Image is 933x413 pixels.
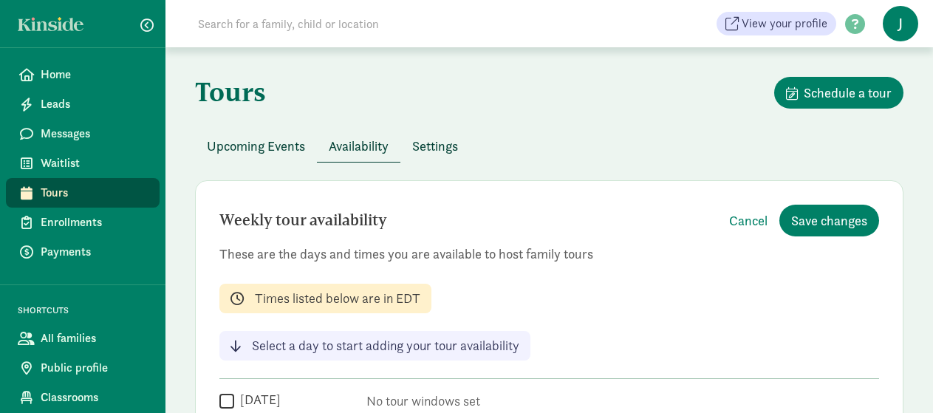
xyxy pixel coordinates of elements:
button: Availability [317,130,400,162]
a: View your profile [717,12,836,35]
span: Schedule a tour [804,83,892,103]
span: Home [41,66,148,83]
a: Enrollments [6,208,160,237]
a: Messages [6,119,160,149]
a: All families [6,324,160,353]
span: Tours [41,184,148,202]
p: No tour windows set [366,392,879,410]
span: Classrooms [41,389,148,406]
a: Waitlist [6,149,160,178]
span: Messages [41,125,148,143]
span: Upcoming Events [207,136,305,156]
p: Select a day to start adding your tour availability [252,337,519,355]
button: Upcoming Events [195,130,317,162]
button: Schedule a tour [774,77,903,109]
span: Enrollments [41,214,148,231]
a: Tours [6,178,160,208]
a: Public profile [6,353,160,383]
span: Waitlist [41,154,148,172]
iframe: Chat Widget [859,342,933,413]
h1: Tours [195,77,266,106]
span: Cancel [729,211,768,231]
button: Cancel [717,205,779,236]
a: Classrooms [6,383,160,412]
span: Leads [41,95,148,113]
span: J [883,6,918,41]
span: Availability [329,136,389,156]
p: Times listed below are in EDT [255,290,420,307]
span: View your profile [742,15,827,33]
button: Settings [400,130,470,162]
label: [DATE] [234,391,281,409]
h2: Weekly tour availability [219,205,387,236]
a: Leads [6,89,160,119]
a: Home [6,60,160,89]
span: Payments [41,243,148,261]
span: Settings [412,136,458,156]
p: These are the days and times you are available to host family tours [219,245,879,263]
span: All families [41,330,148,347]
input: Search for a family, child or location [189,9,604,38]
span: Save changes [791,211,867,231]
button: Save changes [779,205,879,236]
a: Payments [6,237,160,267]
span: Public profile [41,359,148,377]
